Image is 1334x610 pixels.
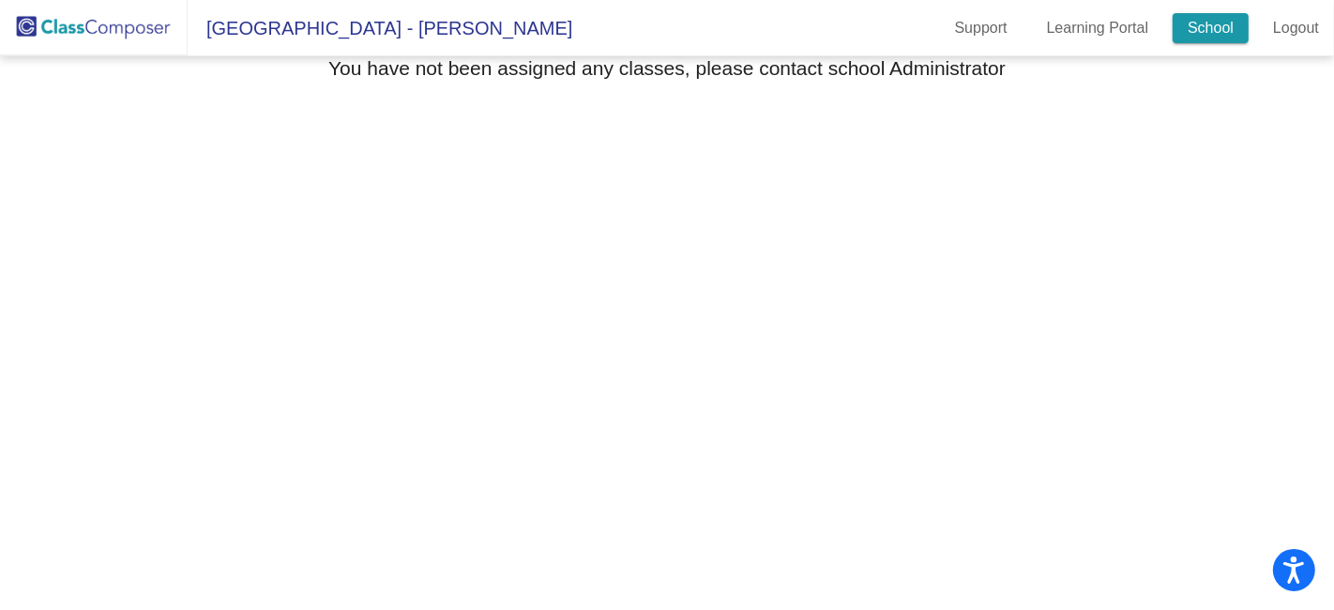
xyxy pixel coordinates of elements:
a: School [1173,13,1249,43]
a: Support [940,13,1023,43]
a: Learning Portal [1032,13,1164,43]
span: [GEOGRAPHIC_DATA] - [PERSON_NAME] [188,13,572,43]
a: Logout [1258,13,1334,43]
h3: You have not been assigned any classes, please contact school Administrator [328,56,1006,80]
